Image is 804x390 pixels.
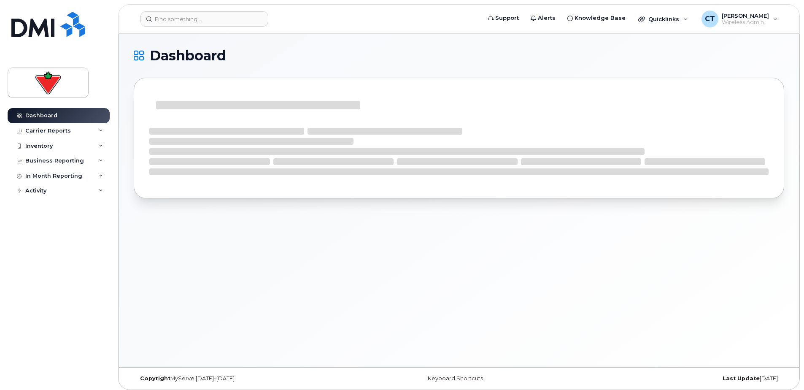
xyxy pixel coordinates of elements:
a: Keyboard Shortcuts [428,375,483,382]
div: MyServe [DATE]–[DATE] [134,375,351,382]
div: [DATE] [567,375,784,382]
span: Dashboard [150,49,226,62]
strong: Copyright [140,375,170,382]
strong: Last Update [723,375,760,382]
